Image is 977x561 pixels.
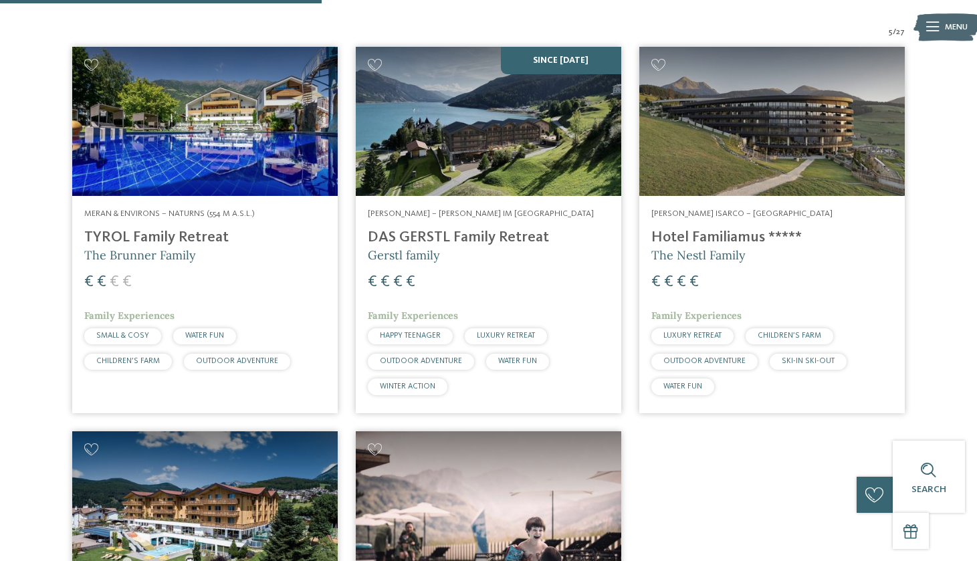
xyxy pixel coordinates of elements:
[393,274,403,290] span: €
[893,26,896,38] span: /
[663,357,746,365] span: OUTDOOR ADVENTURE
[185,332,224,340] span: WATER FUN
[639,47,905,413] a: Looking for family hotels? Find the best ones here! [PERSON_NAME] Isarco – [GEOGRAPHIC_DATA] Hote...
[664,274,673,290] span: €
[96,332,149,340] span: SMALL & COSY
[477,332,535,340] span: LUXURY RETREAT
[84,247,196,263] span: The Brunner Family
[368,247,440,263] span: Gerstl family
[72,47,338,413] a: Looking for family hotels? Find the best ones here! Meran & Environs – Naturns (554 m a.s.l.) TYR...
[651,209,833,218] span: [PERSON_NAME] Isarco – [GEOGRAPHIC_DATA]
[368,209,594,218] span: [PERSON_NAME] – [PERSON_NAME] im [GEOGRAPHIC_DATA]
[84,209,255,218] span: Meran & Environs – Naturns (554 m a.s.l.)
[84,229,326,247] h4: TYROL Family Retreat
[368,229,609,247] h4: DAS GERSTL Family Retreat
[381,274,390,290] span: €
[758,332,821,340] span: CHILDREN’S FARM
[663,332,722,340] span: LUXURY RETREAT
[380,357,462,365] span: OUTDOOR ADVENTURE
[896,26,905,38] span: 27
[368,274,377,290] span: €
[380,332,441,340] span: HAPPY TEENAGER
[498,357,537,365] span: WATER FUN
[96,357,160,365] span: CHILDREN’S FARM
[651,310,742,322] span: Family Experiences
[689,274,699,290] span: €
[911,485,946,494] span: Search
[677,274,686,290] span: €
[651,274,661,290] span: €
[889,26,893,38] span: 5
[110,274,119,290] span: €
[84,274,94,290] span: €
[782,357,835,365] span: SKI-IN SKI-OUT
[406,274,415,290] span: €
[72,47,338,196] img: Familien Wellness Residence Tyrol ****
[356,47,621,413] a: Looking for family hotels? Find the best ones here! SINCE [DATE] [PERSON_NAME] – [PERSON_NAME] im...
[639,47,905,196] img: Looking for family hotels? Find the best ones here!
[380,382,435,390] span: WINTER ACTION
[368,310,458,322] span: Family Experiences
[663,382,702,390] span: WATER FUN
[651,247,746,263] span: The Nestl Family
[356,47,621,196] img: Looking for family hotels? Find the best ones here!
[97,274,106,290] span: €
[196,357,278,365] span: OUTDOOR ADVENTURE
[122,274,132,290] span: €
[84,310,175,322] span: Family Experiences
